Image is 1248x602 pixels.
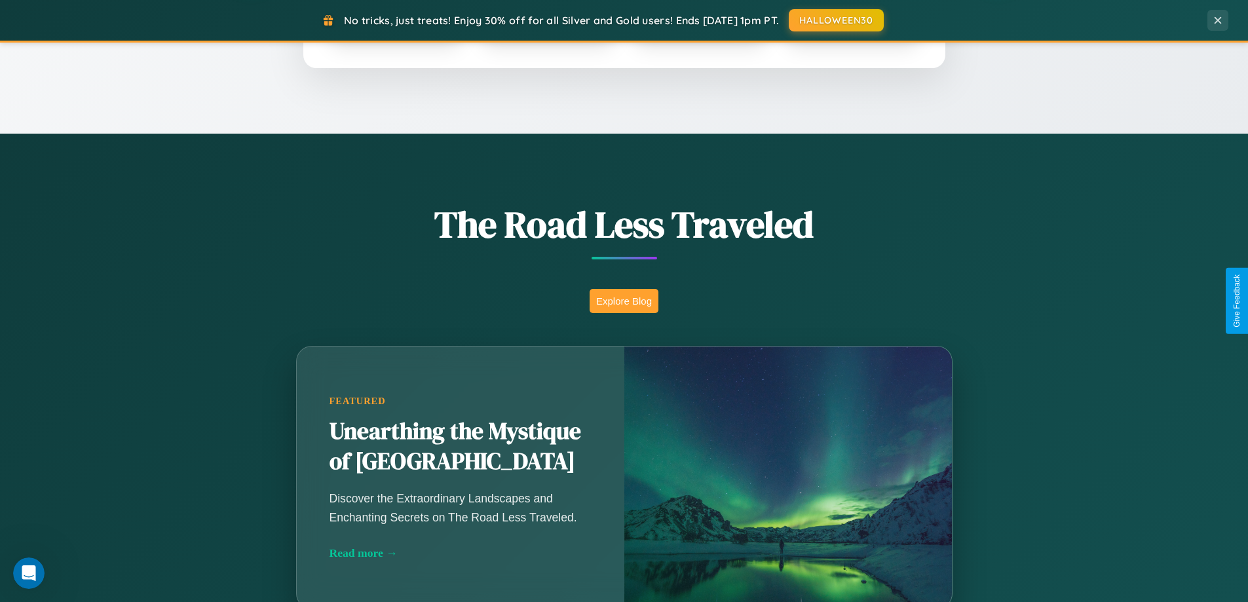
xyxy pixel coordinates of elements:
button: Explore Blog [590,289,658,313]
h2: Unearthing the Mystique of [GEOGRAPHIC_DATA] [330,417,592,477]
div: Read more → [330,546,592,560]
h1: The Road Less Traveled [231,199,1017,250]
span: No tricks, just treats! Enjoy 30% off for all Silver and Gold users! Ends [DATE] 1pm PT. [344,14,779,27]
p: Discover the Extraordinary Landscapes and Enchanting Secrets on The Road Less Traveled. [330,489,592,526]
button: HALLOWEEN30 [789,9,884,31]
div: Give Feedback [1232,274,1241,328]
iframe: Intercom live chat [13,557,45,589]
div: Featured [330,396,592,407]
